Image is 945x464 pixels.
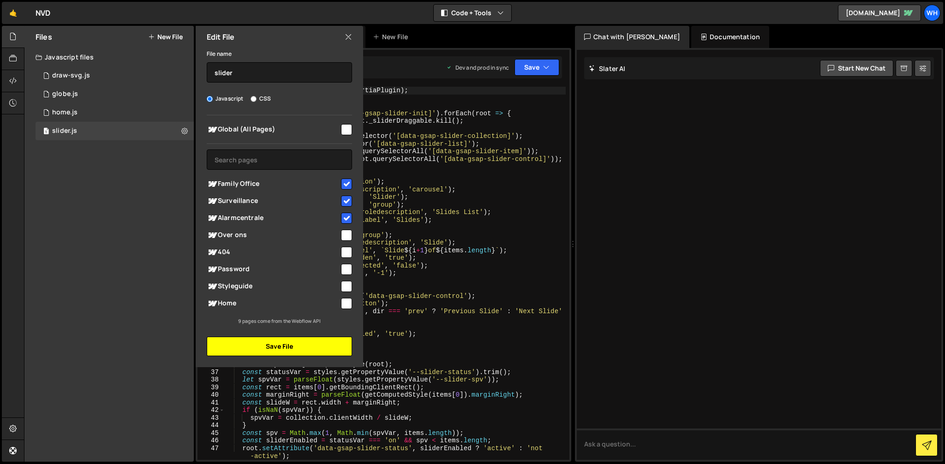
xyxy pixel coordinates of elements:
div: 15719/47265.js [36,103,194,122]
span: Password [207,264,340,275]
button: Save File [207,337,352,356]
h2: Slater AI [589,64,626,73]
div: Javascript files [24,48,194,66]
span: Surveillance [207,196,340,207]
input: CSS [251,96,257,102]
span: Styleguide [207,281,340,292]
div: slider.js [52,127,77,135]
label: File name [207,49,232,59]
div: 47 [197,445,225,460]
div: Dev and prod in sync [446,64,509,71]
div: 44 [197,422,225,429]
div: 39 [197,384,225,392]
div: 43 [197,414,225,422]
button: Start new chat [820,60,893,77]
label: CSS [251,94,271,103]
div: Chat with [PERSON_NAME] [575,26,689,48]
div: 40 [197,391,225,399]
div: New File [373,32,412,42]
a: 🤙 [2,2,24,24]
div: 45 [197,429,225,437]
div: 37 [197,369,225,376]
span: Over ons [207,230,340,241]
div: 15719/47215.js [36,66,194,85]
span: Global (All Pages) [207,124,340,135]
span: Alarmcentrale [207,213,340,224]
h2: Edit File [207,32,234,42]
span: 1 [43,128,49,136]
div: 42 [197,406,225,414]
div: NVD [36,7,50,18]
button: New File [148,33,183,41]
input: Javascript [207,96,213,102]
h2: Files [36,32,52,42]
button: Code + Tools [434,5,511,21]
span: 404 [207,247,340,258]
input: Search pages [207,149,352,170]
div: 46 [197,437,225,445]
small: 9 pages come from the Webflow API [238,318,321,324]
a: Wh [924,5,940,21]
span: Home [207,298,340,309]
div: 38 [197,376,225,384]
label: Javascript [207,94,244,103]
input: Name [207,62,352,83]
a: [DOMAIN_NAME] [838,5,921,21]
div: home.js [52,108,78,117]
div: draw-svg.js [52,71,90,80]
div: Documentation [691,26,769,48]
div: globe.js [52,90,78,98]
div: 15719/47724.js [36,122,194,140]
div: 15719/47954.js [36,85,194,103]
button: Save [514,59,559,76]
span: Family Office [207,178,340,190]
div: 41 [197,399,225,407]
